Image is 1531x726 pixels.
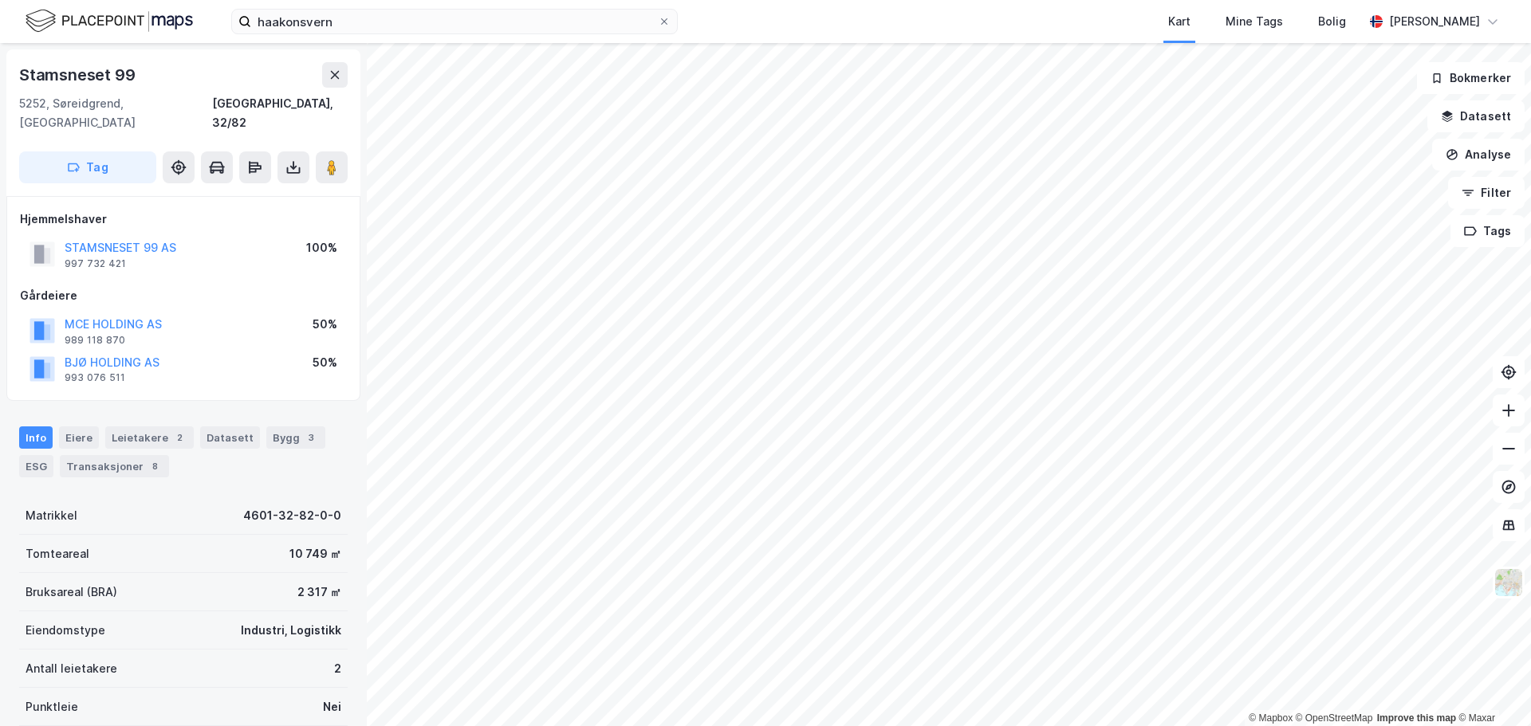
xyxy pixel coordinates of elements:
div: Tomteareal [26,544,89,563]
div: Gårdeiere [20,286,347,305]
button: Analyse [1432,139,1525,171]
button: Datasett [1427,100,1525,132]
div: Leietakere [105,426,194,449]
div: 4601-32-82-0-0 [243,506,341,525]
div: Bruksareal (BRA) [26,583,117,602]
div: 3 [303,430,319,445]
a: Mapbox [1249,712,1293,724]
div: [GEOGRAPHIC_DATA], 32/82 [212,94,348,132]
div: Industri, Logistikk [241,621,341,640]
div: Matrikkel [26,506,77,525]
a: Improve this map [1377,712,1456,724]
div: Antall leietakere [26,659,117,678]
div: 5252, Søreidgrend, [GEOGRAPHIC_DATA] [19,94,212,132]
div: 993 076 511 [65,371,125,384]
iframe: Chat Widget [1451,649,1531,726]
button: Tags [1450,215,1525,247]
div: 989 118 870 [65,334,125,347]
div: Nei [323,697,341,716]
button: Filter [1448,177,1525,209]
div: Info [19,426,53,449]
div: 10 749 ㎡ [289,544,341,563]
div: Bolig [1318,12,1346,31]
div: Kontrollprogram for chat [1451,649,1531,726]
button: Bokmerker [1417,62,1525,94]
div: Eiere [59,426,99,449]
div: 2 [334,659,341,678]
div: [PERSON_NAME] [1389,12,1480,31]
button: Tag [19,151,156,183]
div: 2 [171,430,187,445]
div: Kart [1168,12,1191,31]
div: Stamsneset 99 [19,62,138,88]
input: Søk på adresse, matrikkel, gårdeiere, leietakere eller personer [251,10,658,33]
div: 50% [313,353,337,372]
div: 50% [313,315,337,334]
img: Z [1494,567,1524,598]
div: Bygg [266,426,325,449]
div: 8 [147,458,163,474]
div: 997 732 421 [65,257,126,270]
div: Mine Tags [1226,12,1283,31]
div: 2 317 ㎡ [297,583,341,602]
img: logo.f888ab2527a4732fd821a326f86c7f29.svg [26,7,193,35]
div: ESG [19,455,53,477]
div: Eiendomstype [26,621,105,640]
div: 100% [306,238,337,257]
a: OpenStreetMap [1296,712,1373,724]
div: Datasett [200,426,260,449]
div: Transaksjoner [60,455,169,477]
div: Punktleie [26,697,78,716]
div: Hjemmelshaver [20,210,347,229]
